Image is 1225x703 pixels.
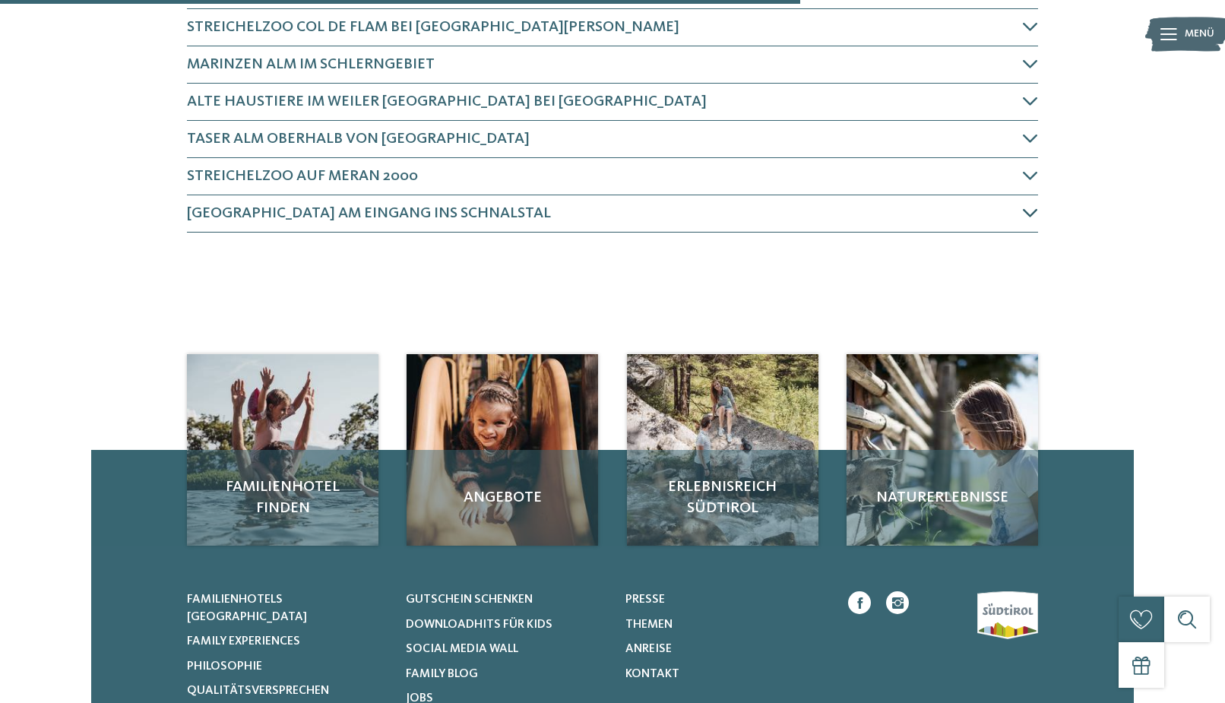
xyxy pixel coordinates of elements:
[625,591,825,608] a: Presse
[642,477,803,519] span: Erlebnisreich Südtirol
[406,619,552,631] span: Downloadhits für Kids
[187,20,679,35] span: Streichelzoo Col de Flam bei [GEOGRAPHIC_DATA][PERSON_NAME]
[847,354,1038,546] img: Streichelzoo in Südtirol – ein flauschiges Vergnügen
[862,487,1023,508] span: Naturerlebnisse
[187,685,329,697] span: Qualitätsversprechen
[187,94,707,109] span: Alte Haustiere im Weiler [GEOGRAPHIC_DATA] bei [GEOGRAPHIC_DATA]
[422,487,583,508] span: Angebote
[625,666,825,682] a: Kontakt
[187,131,530,147] span: Taser Alm oberhalb von [GEOGRAPHIC_DATA]
[187,594,307,622] span: Familienhotels [GEOGRAPHIC_DATA]
[406,641,606,657] a: Social Media Wall
[187,169,418,184] span: Streichelzoo auf Meran 2000
[627,354,818,546] img: Streichelzoo in Südtirol – ein flauschiges Vergnügen
[625,668,679,680] span: Kontakt
[202,477,363,519] span: Familienhotel finden
[625,641,825,657] a: Anreise
[625,594,665,606] span: Presse
[406,668,478,680] span: Family Blog
[187,591,387,625] a: Familienhotels [GEOGRAPHIC_DATA]
[406,666,606,682] a: Family Blog
[627,354,818,546] a: Streichelzoo in Südtirol – ein flauschiges Vergnügen Erlebnisreich Südtirol
[187,354,378,546] a: Streichelzoo in Südtirol – ein flauschiges Vergnügen Familienhotel finden
[625,616,825,633] a: Themen
[187,660,262,673] span: Philosophie
[406,616,606,633] a: Downloadhits für Kids
[187,682,387,699] a: Qualitätsversprechen
[406,591,606,608] a: Gutschein schenken
[406,594,533,606] span: Gutschein schenken
[187,354,378,546] img: Streichelzoo in Südtirol – ein flauschiges Vergnügen
[187,57,435,72] span: Marinzen Alm im Schlerngebiet
[625,619,673,631] span: Themen
[625,643,672,655] span: Anreise
[187,635,300,648] span: Family Experiences
[187,658,387,675] a: Philosophie
[407,354,598,546] img: Streichelzoo in Südtirol – ein flauschiges Vergnügen
[187,206,551,221] span: [GEOGRAPHIC_DATA] am Eingang ins Schnalstal
[847,354,1038,546] a: Streichelzoo in Südtirol – ein flauschiges Vergnügen Naturerlebnisse
[187,633,387,650] a: Family Experiences
[406,643,518,655] span: Social Media Wall
[407,354,598,546] a: Streichelzoo in Südtirol – ein flauschiges Vergnügen Angebote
